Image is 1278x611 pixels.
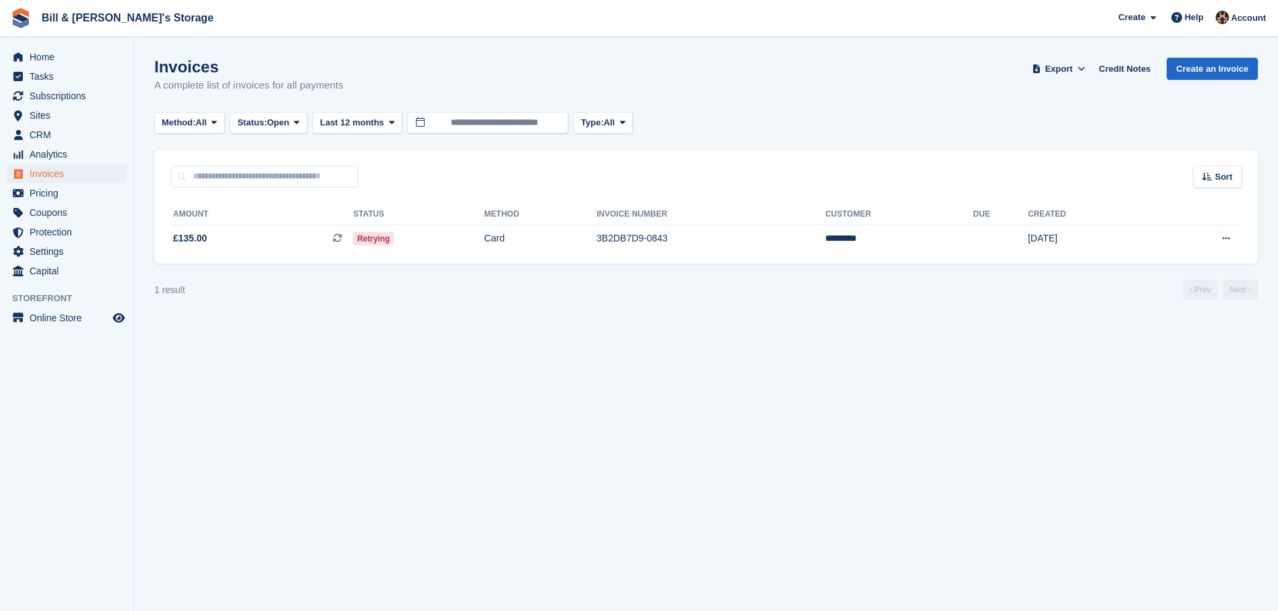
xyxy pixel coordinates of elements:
[7,125,127,144] a: menu
[1118,11,1145,24] span: Create
[30,203,110,222] span: Coupons
[196,116,207,129] span: All
[30,262,110,280] span: Capital
[7,164,127,183] a: menu
[1167,58,1258,80] a: Create an Invoice
[596,225,825,253] td: 3B2DB7D9-0843
[170,204,353,225] th: Amount
[1045,62,1073,76] span: Export
[1180,280,1261,300] nav: Page
[237,116,267,129] span: Status:
[596,204,825,225] th: Invoice Number
[30,87,110,105] span: Subscriptions
[1028,225,1151,253] td: [DATE]
[154,58,343,76] h1: Invoices
[30,145,110,164] span: Analytics
[1185,11,1204,24] span: Help
[154,112,225,134] button: Method: All
[30,184,110,203] span: Pricing
[30,309,110,327] span: Online Store
[230,112,307,134] button: Status: Open
[7,242,127,261] a: menu
[30,223,110,241] span: Protection
[1028,204,1151,225] th: Created
[1215,170,1232,184] span: Sort
[973,204,1028,225] th: Due
[825,204,973,225] th: Customer
[581,116,604,129] span: Type:
[1216,11,1229,24] img: Jack Bottesch
[320,116,384,129] span: Last 12 months
[574,112,633,134] button: Type: All
[7,203,127,222] a: menu
[353,232,394,245] span: Retrying
[154,78,343,93] p: A complete list of invoices for all payments
[353,204,484,225] th: Status
[604,116,615,129] span: All
[12,292,134,305] span: Storefront
[173,231,207,245] span: £135.00
[30,125,110,144] span: CRM
[1231,11,1266,25] span: Account
[30,242,110,261] span: Settings
[30,48,110,66] span: Home
[30,164,110,183] span: Invoices
[7,87,127,105] a: menu
[1029,58,1088,80] button: Export
[484,204,596,225] th: Method
[7,223,127,241] a: menu
[36,7,219,29] a: Bill & [PERSON_NAME]'s Storage
[267,116,289,129] span: Open
[1183,280,1218,300] a: Previous
[11,8,31,28] img: stora-icon-8386f47178a22dfd0bd8f6a31ec36ba5ce8667c1dd55bd0f319d3a0aa187defe.svg
[162,116,196,129] span: Method:
[1094,58,1156,80] a: Credit Notes
[111,310,127,326] a: Preview store
[7,67,127,86] a: menu
[7,48,127,66] a: menu
[7,145,127,164] a: menu
[7,309,127,327] a: menu
[484,225,596,253] td: Card
[30,106,110,125] span: Sites
[313,112,402,134] button: Last 12 months
[30,67,110,86] span: Tasks
[7,184,127,203] a: menu
[154,283,185,297] div: 1 result
[7,262,127,280] a: menu
[1223,280,1258,300] a: Next
[7,106,127,125] a: menu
